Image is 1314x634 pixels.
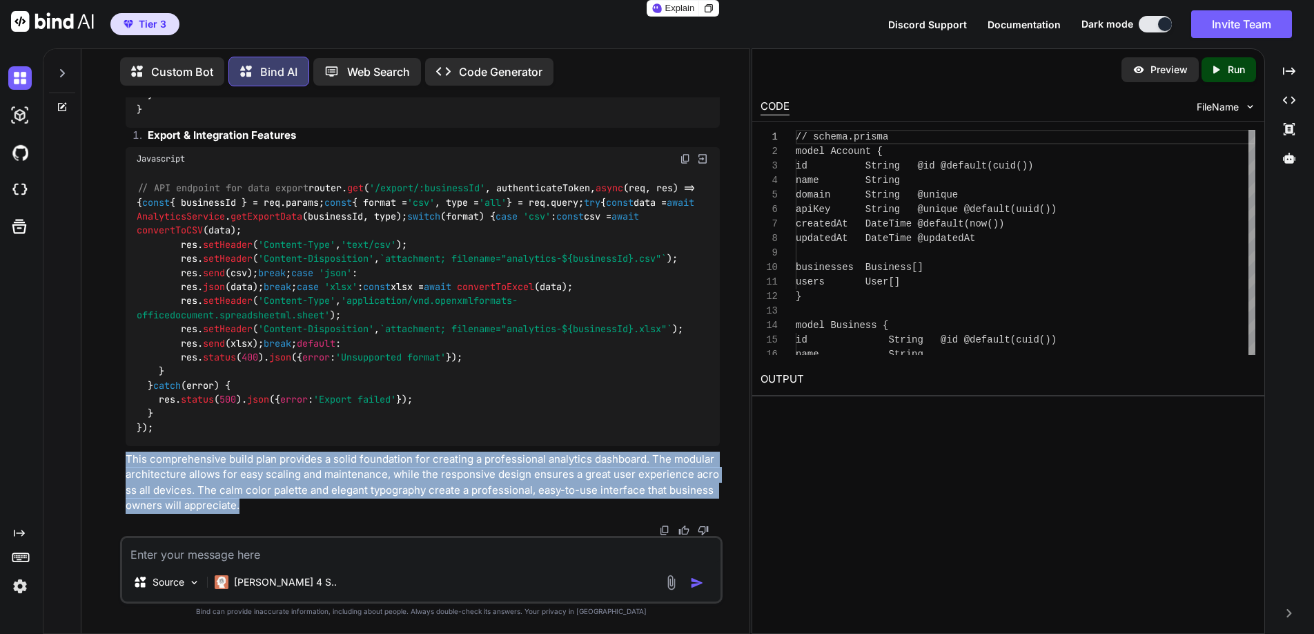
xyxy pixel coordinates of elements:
[302,351,330,363] span: error
[151,64,213,80] p: Custom Bot
[286,196,319,209] span: params
[11,11,94,32] img: Bind AI
[698,525,709,536] img: dislike
[142,196,170,209] span: const
[153,575,184,589] p: Source
[761,333,778,347] div: 15
[347,64,410,80] p: Web Search
[407,210,440,222] span: switch
[264,280,291,293] span: break
[761,217,778,231] div: 7
[203,337,225,349] span: send
[752,363,1264,396] h2: OUTPUT
[796,218,1004,229] span: createdAt DateTime @default(now())
[313,393,396,405] span: 'Export failed'
[761,144,778,159] div: 2
[380,323,672,335] span: `attachment; filename="analytics- .xlsx"`
[203,267,225,279] span: send
[369,182,485,195] span: '/export/:businessId'
[258,267,286,279] span: break
[188,577,200,588] img: Pick Models
[761,289,778,304] div: 12
[8,178,32,202] img: cloudideIcon
[324,280,357,293] span: 'xlsx'
[761,173,778,188] div: 4
[319,267,352,279] span: 'json'
[260,64,297,80] p: Bind AI
[219,393,236,405] span: 500
[203,280,225,293] span: json
[796,175,900,186] span: name String
[203,238,253,251] span: setHeader
[335,351,446,363] span: 'Unsupported format'
[562,253,634,265] span: ${businessId}
[761,260,778,275] div: 10
[523,210,551,222] span: 'csv'
[1228,63,1245,77] p: Run
[690,576,704,590] img: icon
[124,20,133,28] img: premium
[264,337,291,349] span: break
[247,393,269,405] span: json
[761,159,778,173] div: 3
[659,525,670,536] img: copy
[137,153,185,164] span: Javascript
[258,323,374,335] span: 'Content-Disposition'
[761,318,778,333] div: 14
[203,295,253,307] span: setHeader
[667,196,694,209] span: await
[1197,100,1239,114] span: FileName
[696,153,709,165] img: Open in Browser
[347,182,364,195] span: get
[424,280,451,293] span: await
[137,181,700,434] code: router. ( , authenticateToken, (req, res) => { { businessId } = req. ; { format = , type = } = re...
[181,393,214,405] span: status
[761,275,778,289] div: 11
[606,196,634,209] span: const
[761,304,778,318] div: 13
[562,323,634,335] span: ${businessId}
[678,525,689,536] img: like
[988,19,1061,30] span: Documentation
[496,210,518,222] span: case
[341,238,396,251] span: 'text/csv'
[242,351,258,363] span: 400
[796,262,923,273] span: businesses Business[]
[110,13,179,35] button: premiumTier 3
[796,320,888,331] span: model Business {
[761,202,778,217] div: 6
[761,231,778,246] div: 8
[258,295,335,307] span: 'Content-Type'
[297,280,319,293] span: case
[324,196,352,209] span: const
[153,379,181,392] span: catch
[297,337,335,349] span: default
[761,188,778,202] div: 5
[761,99,790,115] div: CODE
[407,196,435,209] span: 'csv'
[8,575,32,598] img: settings
[796,146,883,157] span: model Account {
[761,246,778,260] div: 9
[258,238,335,251] span: 'Content-Type'
[888,17,967,32] button: Discord Support
[988,17,1061,32] button: Documentation
[8,66,32,90] img: darkChat
[584,196,600,209] span: try
[215,575,228,589] img: Claude 4 Sonnet
[796,334,1057,345] span: id String @id @default(cuid())
[203,351,236,363] span: status
[457,280,534,293] span: convertToExcel
[796,291,801,302] span: }
[148,128,296,142] strong: Export & Integration Features
[137,210,225,222] span: AnalyticsService
[796,189,958,200] span: domain String @unique
[1132,64,1145,76] img: preview
[1081,17,1133,31] span: Dark mode
[203,323,253,335] span: setHeader
[1191,10,1292,38] button: Invite Team
[291,267,313,279] span: case
[611,210,639,222] span: await
[120,606,723,617] p: Bind can provide inaccurate information, including about people. Always double-check its answers....
[8,141,32,164] img: githubDark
